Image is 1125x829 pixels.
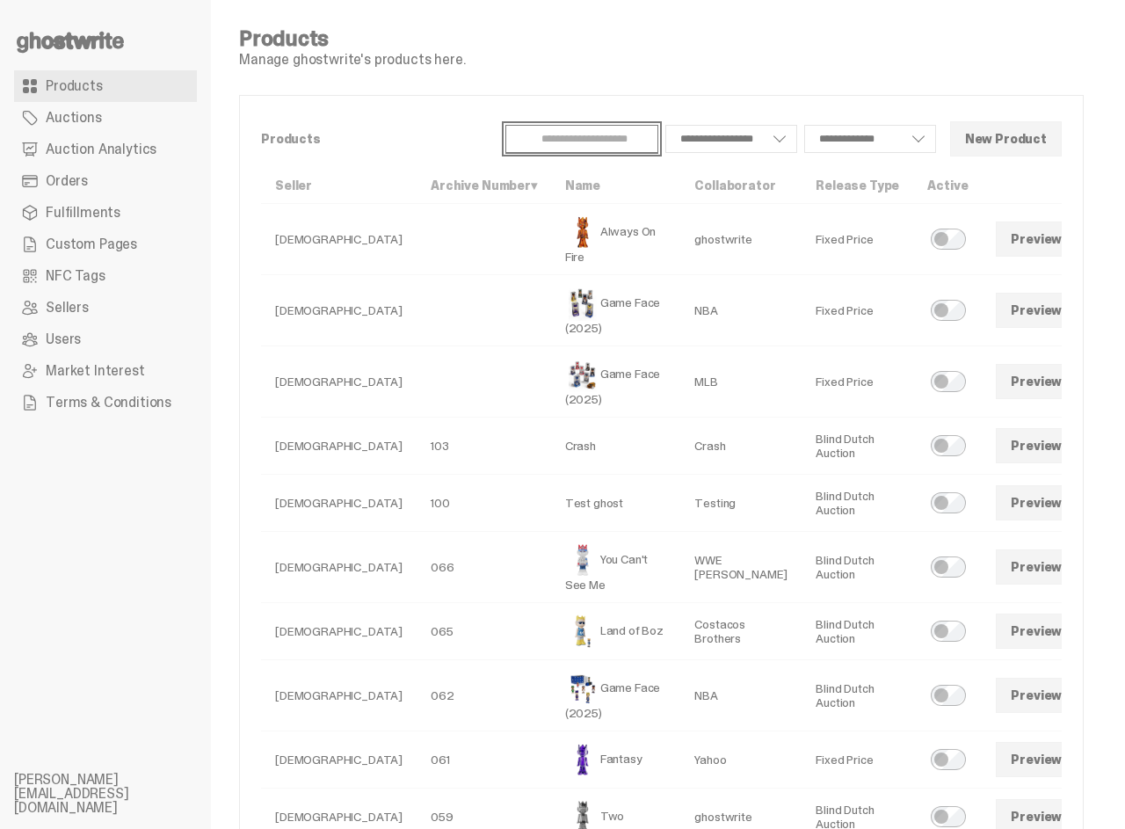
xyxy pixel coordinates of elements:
td: Costacos Brothers [680,603,802,660]
td: [DEMOGRAPHIC_DATA] [261,660,417,731]
a: Users [14,324,197,355]
a: Auctions [14,102,197,134]
td: 103 [417,418,551,475]
a: Preview [996,549,1077,585]
h4: Products [239,28,466,49]
td: Blind Dutch Auction [802,532,913,603]
td: Test ghost [551,475,681,532]
td: Fixed Price [802,731,913,789]
td: [DEMOGRAPHIC_DATA] [261,275,417,346]
a: Terms & Conditions [14,387,197,418]
td: Blind Dutch Auction [802,603,913,660]
a: Fulfillments [14,197,197,229]
span: Terms & Conditions [46,396,171,410]
td: [DEMOGRAPHIC_DATA] [261,346,417,418]
span: Orders [46,174,88,188]
a: Preview [996,678,1077,713]
a: NFC Tags [14,260,197,292]
td: Land of Boz [551,603,681,660]
span: Auctions [46,111,102,125]
td: Fantasy [551,731,681,789]
td: Blind Dutch Auction [802,475,913,532]
p: Manage ghostwrite's products here. [239,53,466,67]
a: Preview [996,222,1077,257]
td: Crash [680,418,802,475]
td: 065 [417,603,551,660]
img: Land of Boz [565,614,600,649]
td: [DEMOGRAPHIC_DATA] [261,532,417,603]
a: Preview [996,293,1077,328]
p: Products [261,133,491,145]
span: NFC Tags [46,269,105,283]
td: Yahoo [680,731,802,789]
a: Market Interest [14,355,197,387]
td: ghostwrite [680,204,802,275]
th: Name [551,168,681,204]
td: NBA [680,275,802,346]
td: Crash [551,418,681,475]
a: Preview [996,742,1077,777]
td: Game Face (2025) [551,275,681,346]
td: [DEMOGRAPHIC_DATA] [261,731,417,789]
img: Always On Fire [565,215,600,250]
th: Collaborator [680,168,802,204]
img: Game Face (2025) [565,286,600,321]
a: Orders [14,165,197,197]
td: 100 [417,475,551,532]
span: Products [46,79,103,93]
td: Blind Dutch Auction [802,660,913,731]
td: 061 [417,731,551,789]
span: Sellers [46,301,89,315]
td: [DEMOGRAPHIC_DATA] [261,418,417,475]
td: Fixed Price [802,204,913,275]
a: Sellers [14,292,197,324]
span: Users [46,332,81,346]
td: You Can't See Me [551,532,681,603]
a: Auction Analytics [14,134,197,165]
td: 066 [417,532,551,603]
td: WWE [PERSON_NAME] [680,532,802,603]
td: Always On Fire [551,204,681,275]
img: Game Face (2025) [565,357,600,392]
td: NBA [680,660,802,731]
a: Archive Number▾ [431,178,537,193]
img: Fantasy [565,742,600,777]
li: [PERSON_NAME][EMAIL_ADDRESS][DOMAIN_NAME] [14,773,225,815]
td: Testing [680,475,802,532]
span: Auction Analytics [46,142,156,156]
span: ▾ [531,178,537,193]
a: Products [14,70,197,102]
span: Fulfillments [46,206,120,220]
a: Preview [996,364,1077,399]
td: Blind Dutch Auction [802,418,913,475]
td: [DEMOGRAPHIC_DATA] [261,204,417,275]
span: Custom Pages [46,237,137,251]
td: MLB [680,346,802,418]
th: Seller [261,168,417,204]
a: Custom Pages [14,229,197,260]
a: Preview [996,428,1077,463]
td: Fixed Price [802,275,913,346]
span: Market Interest [46,364,145,378]
td: Fixed Price [802,346,913,418]
th: Release Type [802,168,913,204]
td: Game Face (2025) [551,660,681,731]
a: Preview [996,485,1077,520]
td: Game Face (2025) [551,346,681,418]
img: Game Face (2025) [565,671,600,706]
button: New Product [950,121,1062,156]
a: Preview [996,614,1077,649]
td: [DEMOGRAPHIC_DATA] [261,603,417,660]
td: [DEMOGRAPHIC_DATA] [261,475,417,532]
td: 062 [417,660,551,731]
a: Active [927,178,968,193]
img: You Can't See Me [565,542,600,578]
